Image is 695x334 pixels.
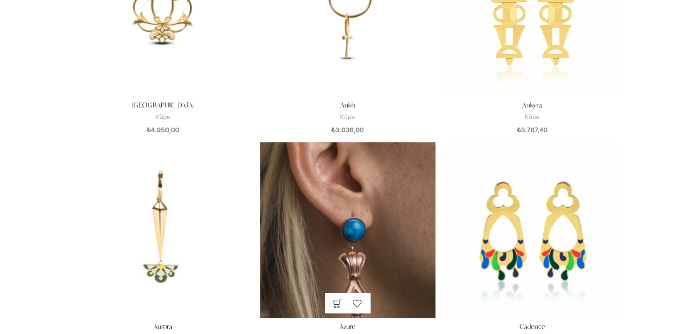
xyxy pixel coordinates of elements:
[520,322,545,331] a: Cadence
[154,322,172,331] a: Aurora
[525,113,540,121] a: Küpe
[331,126,364,134] bdi: 3.036,00
[340,113,355,121] a: Küpe
[328,293,348,313] a: Sepete ekle: “Azure”
[522,101,542,109] a: Ankyra
[75,142,251,318] a: Aurora
[340,101,355,109] a: Ankh
[445,142,620,318] a: Cadence
[517,126,521,134] span: ₺
[147,126,151,134] span: ₺
[132,101,194,109] a: [GEOGRAPHIC_DATA]
[340,322,355,331] a: Azure
[155,113,170,121] a: Küpe
[260,142,435,318] a: Azure
[331,126,335,134] span: ₺
[517,126,547,134] bdi: 3.767,40
[147,126,179,134] bdi: 4.950,00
